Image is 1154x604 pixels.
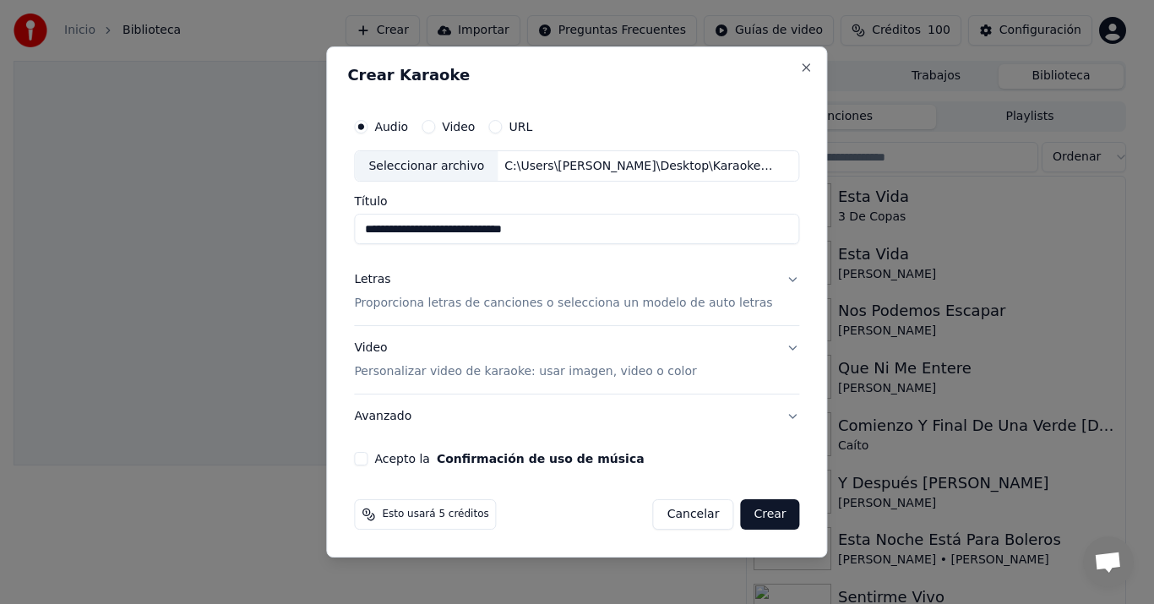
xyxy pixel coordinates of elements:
p: Personalizar video de karaoke: usar imagen, video o color [354,363,696,380]
div: Seleccionar archivo [355,151,498,182]
div: Letras [354,272,390,289]
label: Audio [374,121,408,133]
button: LetrasProporciona letras de canciones o selecciona un modelo de auto letras [354,258,799,326]
button: Acepto la [437,453,645,465]
button: Cancelar [653,499,734,530]
button: Avanzado [354,395,799,438]
div: C:\Users\[PERSON_NAME]\Desktop\Karaokes\[PERSON_NAME] - Y Cómo Es Él.wav [498,158,785,175]
label: URL [509,121,532,133]
div: Video [354,340,696,381]
label: Título [354,196,799,208]
label: Video [442,121,475,133]
label: Acepto la [374,453,644,465]
button: VideoPersonalizar video de karaoke: usar imagen, video o color [354,327,799,395]
h2: Crear Karaoke [347,68,806,83]
p: Proporciona letras de canciones o selecciona un modelo de auto letras [354,296,772,313]
button: Crear [740,499,799,530]
span: Esto usará 5 créditos [382,508,488,521]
